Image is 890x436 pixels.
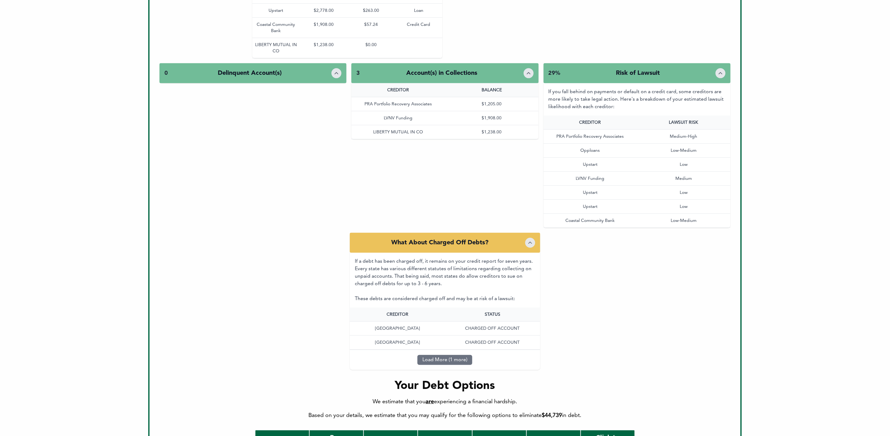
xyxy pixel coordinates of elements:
[426,399,434,405] span: are
[544,214,637,228] div: Coastal Community Bank
[350,322,445,335] div: [GEOGRAPHIC_DATA]
[351,83,445,97] div: CREDITOR
[544,172,637,185] div: LVNV Funding
[637,200,731,213] div: Low
[637,172,731,185] div: Medium
[549,69,560,78] div: 29%
[164,69,168,78] div: 0
[482,130,502,134] span: $1,238.00
[218,69,282,78] div: Delinquent Account(s)
[351,125,445,139] div: LIBERTY MUTUAL IN CO
[351,111,445,125] div: LVNV Funding
[159,397,731,406] div: We estimate that you experiencing a financial hardship.
[351,97,445,111] div: PRA Portfolio Recovery Associates
[364,22,378,27] span: $57.24
[544,158,637,171] div: Upstart
[482,116,502,120] span: $1,908.00
[356,69,360,78] div: 3
[525,238,535,248] button: Toggle details
[395,4,443,17] div: Loan
[391,238,488,247] div: What About Charged Off Debts?
[637,144,731,157] div: Low-Medium
[637,158,731,171] div: Low
[637,116,731,129] div: LAWSUIT RISK
[544,186,637,199] div: Upstart
[159,380,731,392] div: Your Debt Options
[252,18,300,38] div: Coastal Community Bank
[445,308,540,321] div: STATUS
[482,102,502,106] span: $1,205.00
[716,68,726,78] button: Toggle details
[331,68,341,78] button: Toggle details
[350,253,540,308] div: If a debt has been charged off, it remains on your credit report for seven years. Every state has...
[544,130,637,143] div: PRA Portfolio Recovery Associates
[544,144,637,157] div: Opploans
[637,214,731,228] div: Low-Medium
[252,38,300,58] div: LIBERTY MUTUAL IN CO
[350,308,445,321] div: CREDITOR
[445,336,540,349] div: CHARGED OFF ACCOUNT
[445,83,538,97] div: BALANCE
[406,69,477,78] div: Account(s) in Collections
[417,355,472,365] button: Load More (1 more)
[445,322,540,335] div: CHARGED OFF ACCOUNT
[542,413,562,418] span: $44,739
[252,4,300,17] div: Upstart
[616,69,660,78] div: Risk of Lawsuit
[544,200,637,213] div: Upstart
[637,186,731,199] div: Low
[544,83,731,116] div: If you fall behind on payments or default on a credit card, some creditors are more likely to tak...
[363,8,379,13] span: $263.00
[314,8,334,13] span: $2,778.00
[365,43,377,47] span: $0.00
[395,18,443,38] div: Credit Card
[314,43,334,47] span: $1,238.00
[544,116,637,129] div: CREDITOR
[314,22,334,27] span: $1,908.00
[159,397,731,420] div: Based on your details, we estimate that you may qualify for the following options to eliminate in...
[350,336,445,349] div: [GEOGRAPHIC_DATA]
[524,68,534,78] button: Toggle details
[637,130,731,143] div: Medium-High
